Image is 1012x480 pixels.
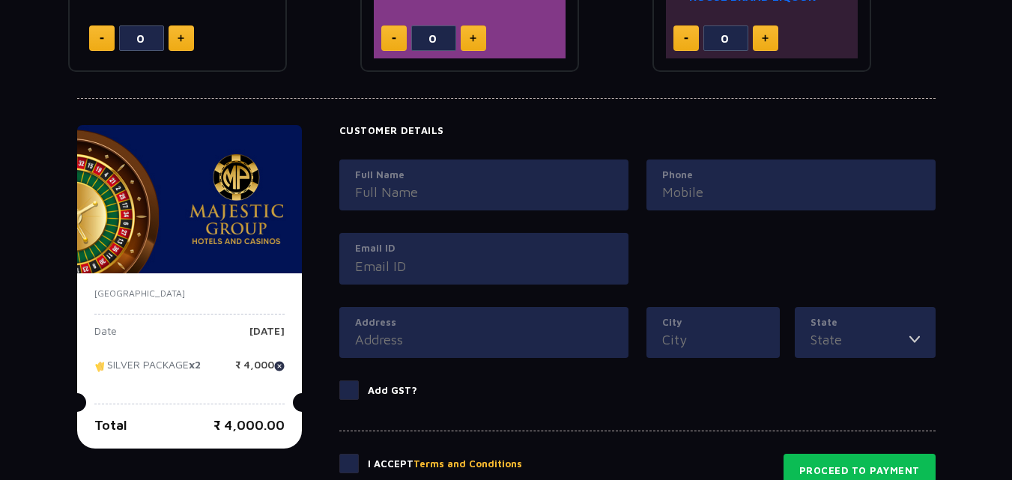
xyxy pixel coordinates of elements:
[355,241,613,256] label: Email ID
[355,168,613,183] label: Full Name
[94,326,117,348] p: Date
[810,329,909,350] input: State
[178,34,184,42] img: plus
[662,315,764,330] label: City
[810,315,920,330] label: State
[355,182,613,202] input: Full Name
[470,34,476,42] img: plus
[94,415,127,435] p: Total
[368,383,417,398] p: Add GST?
[684,37,688,40] img: minus
[249,326,285,348] p: [DATE]
[77,125,302,273] img: majesticPride-banner
[355,329,613,350] input: Address
[213,415,285,435] p: ₹ 4,000.00
[94,359,201,382] p: SILVER PACKAGE
[413,457,522,472] button: Terms and Conditions
[235,359,285,382] p: ₹ 4,000
[662,329,764,350] input: City
[100,37,104,40] img: minus
[94,287,285,300] p: [GEOGRAPHIC_DATA]
[189,359,201,371] strong: x2
[392,37,396,40] img: minus
[662,182,920,202] input: Mobile
[762,34,769,42] img: plus
[339,125,936,137] h4: Customer Details
[909,329,920,350] img: toggler icon
[355,256,613,276] input: Email ID
[355,315,613,330] label: Address
[94,359,107,373] img: tikcet
[662,168,920,183] label: Phone
[368,457,522,472] p: I Accept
